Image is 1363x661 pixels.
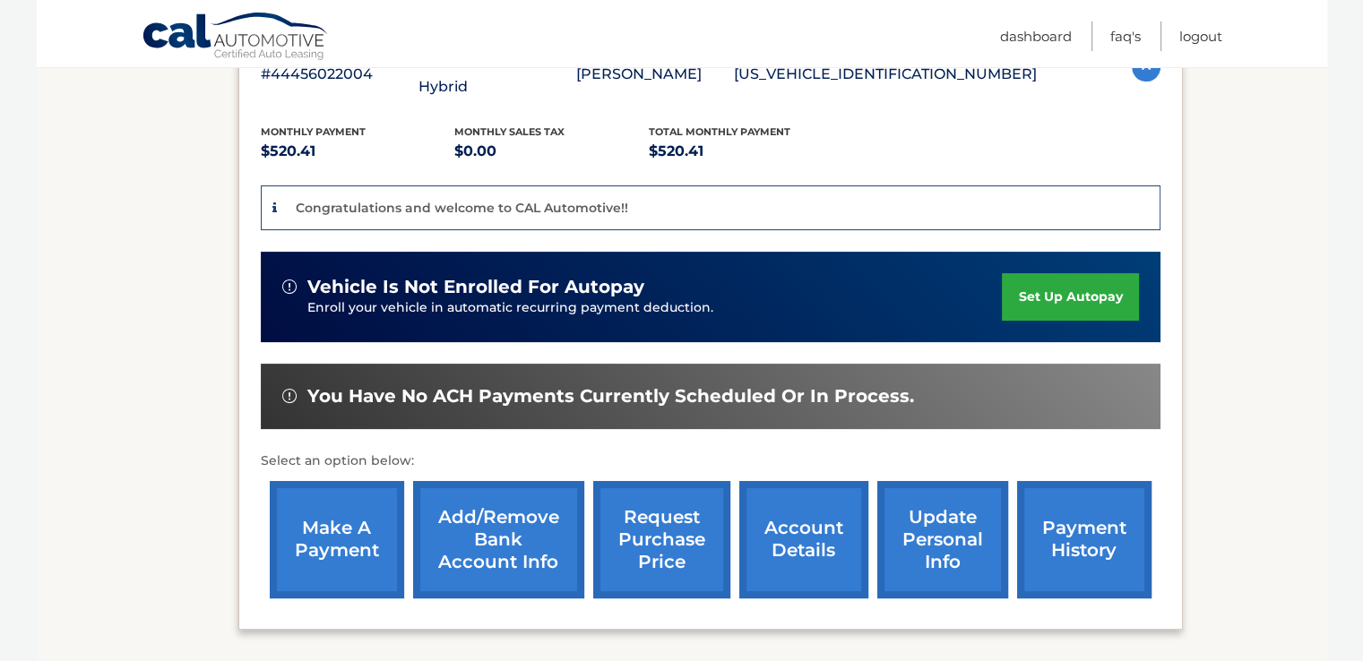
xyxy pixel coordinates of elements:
a: set up autopay [1002,273,1138,321]
p: $0.00 [454,139,649,164]
a: make a payment [270,481,404,598]
img: alert-white.svg [282,389,297,403]
span: vehicle is not enrolled for autopay [307,276,644,298]
a: Cal Automotive [142,12,330,64]
a: FAQ's [1110,21,1141,51]
p: [US_VEHICLE_IDENTIFICATION_NUMBER] [734,62,1037,87]
span: You have no ACH payments currently scheduled or in process. [307,385,914,408]
p: [PERSON_NAME] [576,62,734,87]
a: request purchase price [593,481,730,598]
a: update personal info [877,481,1008,598]
a: Logout [1179,21,1222,51]
p: #44456022004 [261,62,418,87]
p: 2026 Honda CR-V Hybrid [418,49,576,99]
img: alert-white.svg [282,279,297,294]
p: Select an option below: [261,451,1160,472]
span: Monthly Payment [261,125,366,138]
a: payment history [1017,481,1152,598]
p: $520.41 [649,139,843,164]
a: Add/Remove bank account info [413,481,584,598]
p: $520.41 [261,139,455,164]
span: Monthly sales Tax [454,125,565,138]
span: Total Monthly Payment [649,125,790,138]
a: Dashboard [1000,21,1072,51]
a: account details [739,481,868,598]
p: Enroll your vehicle in automatic recurring payment deduction. [307,298,1003,318]
p: Congratulations and welcome to CAL Automotive!! [296,200,628,216]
